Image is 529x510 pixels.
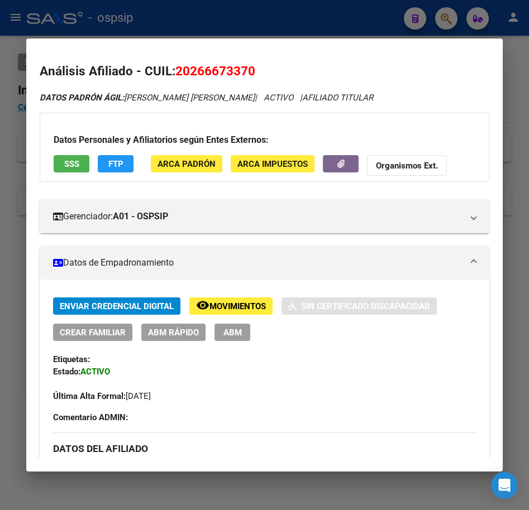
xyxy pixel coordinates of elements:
[141,324,206,341] button: ABM Rápido
[53,297,180,315] button: Enviar Credencial Digital
[151,155,222,172] button: ARCA Padrón
[148,328,199,338] span: ABM Rápido
[301,301,430,311] span: Sin Certificado Discapacidad
[53,256,462,270] mat-panel-title: Datos de Empadronamiento
[40,93,124,103] strong: DATOS PADRÓN ÁGIL:
[64,159,79,169] span: SSS
[215,324,250,341] button: ABM
[40,246,489,280] mat-expansion-panel-header: Datos de Empadronamiento
[491,472,518,499] div: Open Intercom Messenger
[40,200,489,233] mat-expansion-panel-header: Gerenciador:A01 - OSPSIP
[53,210,462,223] mat-panel-title: Gerenciador:
[80,367,110,377] strong: ACTIVO
[302,93,373,103] span: AFILIADO TITULAR
[367,155,447,176] button: Organismos Ext.
[189,297,273,315] button: Movimientos
[175,64,255,78] span: 20266673370
[60,328,126,338] span: Crear Familiar
[54,133,475,147] h3: Datos Personales y Afiliatorios según Entes Externos:
[40,93,255,103] span: [PERSON_NAME] [PERSON_NAME]
[40,62,489,81] h2: Análisis Afiliado - CUIL:
[376,161,438,171] strong: Organismos Ext.
[54,155,89,172] button: SSS
[53,324,132,341] button: Crear Familiar
[53,367,80,377] strong: Estado:
[53,354,90,364] strong: Etiquetas:
[223,328,242,338] span: ABM
[231,155,314,172] button: ARCA Impuestos
[53,391,151,401] span: [DATE]
[113,210,168,223] strong: A01 - OSPSIP
[40,93,373,103] i: | ACTIVO |
[98,155,134,172] button: FTP
[60,301,174,311] span: Enviar Credencial Digital
[282,297,437,315] button: Sin Certificado Discapacidad
[158,159,216,169] span: ARCA Padrón
[209,301,266,311] span: Movimientos
[53,391,126,401] strong: Última Alta Formal:
[53,412,128,422] strong: Comentario ADMIN:
[196,299,209,312] mat-icon: remove_red_eye
[53,442,475,455] h3: DATOS DEL AFILIADO
[237,159,308,169] span: ARCA Impuestos
[108,159,123,169] span: FTP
